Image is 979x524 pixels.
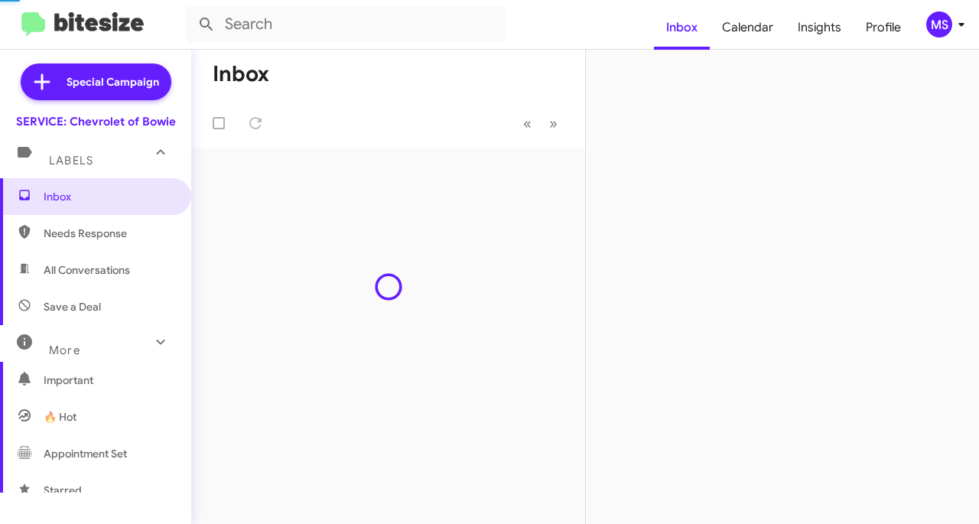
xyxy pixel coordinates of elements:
span: Inbox [44,189,174,204]
button: Previous [514,108,541,139]
a: Special Campaign [21,63,171,100]
a: Insights [785,5,854,50]
div: SERVICE: Chevrolet of Bowie [16,114,176,129]
a: Inbox [654,5,710,50]
span: 🔥 Hot [44,409,76,425]
span: All Conversations [44,262,130,278]
input: Search [185,6,506,43]
span: Important [44,373,174,388]
button: Next [540,108,567,139]
span: Appointment Set [44,446,127,461]
span: Save a Deal [44,299,101,314]
a: Calendar [710,5,785,50]
span: Special Campaign [67,74,159,90]
span: » [549,114,558,133]
span: Needs Response [44,226,174,241]
div: MS [926,11,952,37]
h1: Inbox [213,62,269,86]
span: Starred [44,483,82,498]
span: More [49,343,80,357]
a: Profile [854,5,913,50]
button: MS [913,11,962,37]
span: « [523,114,532,133]
nav: Page navigation example [515,108,567,139]
span: Labels [49,154,93,168]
